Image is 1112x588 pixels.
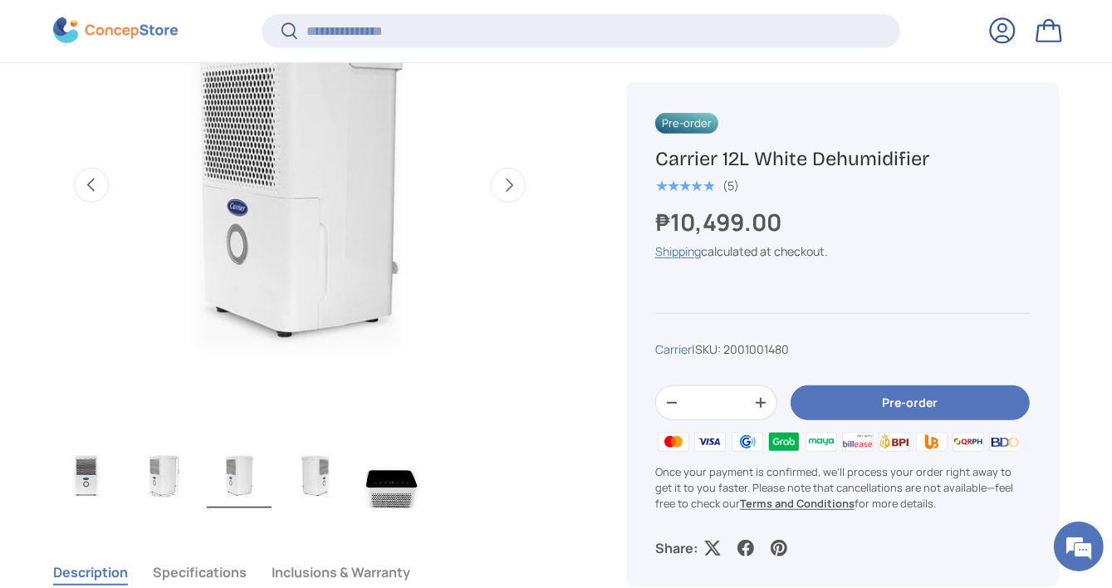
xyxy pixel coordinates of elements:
div: calculated at checkout. [655,243,1030,261]
span: 2001001480 [723,342,789,358]
a: 5.0 out of 5.0 stars (5) [655,176,739,194]
img: bpi [876,429,913,454]
div: 5.0 out of 5.0 stars [655,179,714,194]
span: SKU: [695,342,721,358]
img: gcash [729,429,766,454]
textarea: Type your message and hit 'Enter' [8,403,316,461]
img: grabpay [766,429,802,454]
a: Terms and Conditions [740,497,855,512]
div: (5) [723,180,739,193]
span: ★★★★★ [655,178,714,194]
img: carrier-dehumidifier-12-liter-top-with-buttons-view-concepstore [360,442,424,508]
img: carrier-dehumidifier-12-liter-right-side-view-concepstore [283,442,348,508]
p: Share: [655,539,698,559]
img: visa [692,429,728,454]
img: ubp [913,429,949,454]
img: ConcepStore [53,18,178,44]
div: Minimize live chat window [272,8,312,48]
span: We're online! [96,184,229,351]
img: carrier-dehumidifier-12-liter-full-view-concepstore [54,442,119,508]
div: Chat with us now [86,93,279,115]
h1: Carrier 12L White Dehumidifier [655,146,1030,172]
img: carrier-dehumidifier-12-liter-left-side-with-dimensions-view-concepstore [130,442,195,508]
img: billease [840,429,876,454]
button: Pre-order [791,385,1030,421]
a: Carrier [655,342,692,358]
img: qrph [950,429,987,454]
img: maya [802,429,839,454]
img: master [655,429,692,454]
span: Pre-order [655,113,718,134]
strong: ₱10,499.00 [655,207,786,238]
img: bdo [987,429,1023,454]
img: metrobank [1024,429,1061,454]
img: carrier-dehumidifier-12-liter-left-side-view-concepstore [207,442,272,508]
a: Shipping [655,244,701,260]
p: Once your payment is confirmed, we'll process your order right away to get it to you faster. Plea... [655,464,1030,512]
span: | [692,342,789,358]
